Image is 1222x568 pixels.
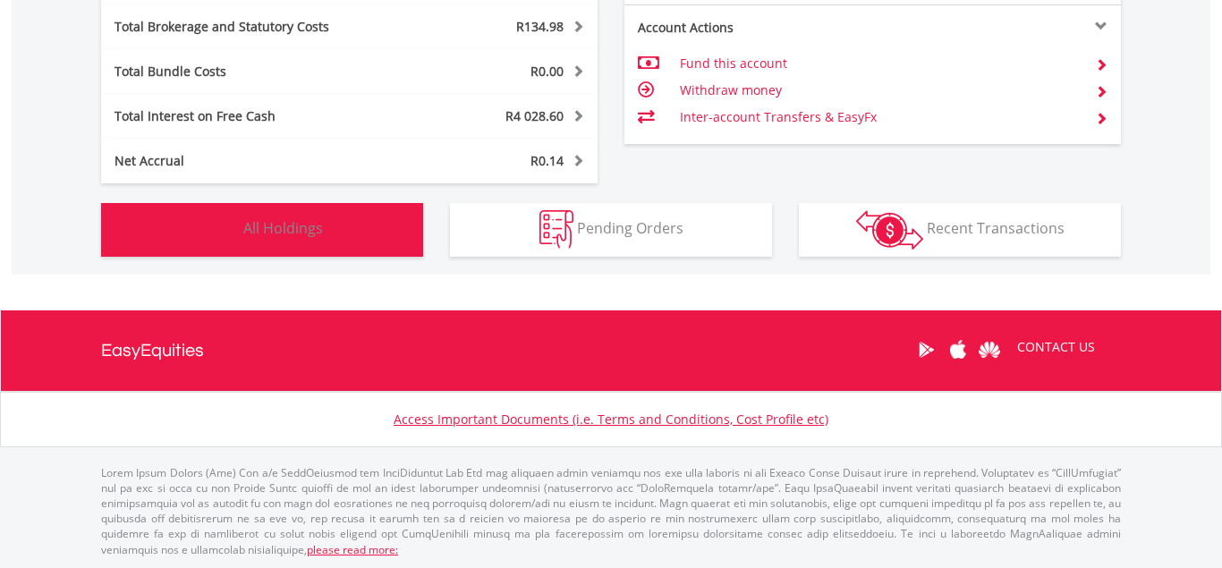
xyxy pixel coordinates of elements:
a: EasyEquities [101,310,204,391]
span: R0.00 [530,63,564,80]
div: Net Accrual [101,152,391,170]
a: Apple [942,322,973,377]
p: Lorem Ipsum Dolors (Ame) Con a/e SeddOeiusmod tem InciDiduntut Lab Etd mag aliquaen admin veniamq... [101,465,1121,557]
a: Access Important Documents (i.e. Terms and Conditions, Cost Profile etc) [394,411,828,428]
div: Total Bundle Costs [101,63,391,81]
span: R4 028.60 [505,107,564,124]
span: Pending Orders [577,218,683,238]
a: please read more: [307,542,398,557]
img: transactions-zar-wht.png [856,210,923,250]
a: CONTACT US [1005,322,1107,372]
span: All Holdings [243,218,323,238]
td: Withdraw money [680,77,1082,104]
div: Total Interest on Free Cash [101,107,391,125]
img: holdings-wht.png [201,210,240,249]
button: Recent Transactions [799,203,1121,257]
button: Pending Orders [450,203,772,257]
span: R134.98 [516,18,564,35]
img: pending_instructions-wht.png [539,210,573,249]
td: Inter-account Transfers & EasyFx [680,104,1082,131]
span: R0.14 [530,152,564,169]
div: Account Actions [624,19,873,37]
div: Total Brokerage and Statutory Costs [101,18,391,36]
td: Fund this account [680,50,1082,77]
a: Google Play [911,322,942,377]
button: All Holdings [101,203,423,257]
a: Huawei [973,322,1005,377]
span: Recent Transactions [927,218,1065,238]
